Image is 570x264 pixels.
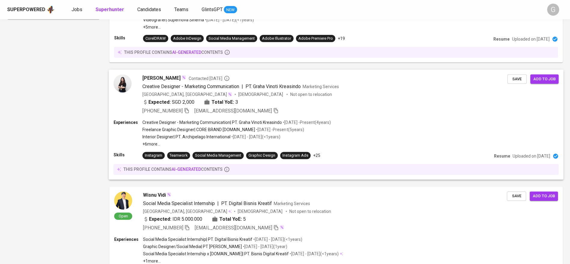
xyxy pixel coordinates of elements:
div: Adobe InDesign [173,36,201,41]
b: Superhunter [96,7,124,12]
img: magic_wand.svg [279,225,284,230]
img: app logo [47,5,55,14]
p: • [DATE] - [DATE] ( <1 years ) [204,17,254,23]
p: Interior Designer | PT. Archipelago International [142,134,230,140]
p: Experiences [114,119,142,125]
a: Superhunter [96,6,125,14]
p: Social Media Specialist Internship | PT. Digital Bisnis Kreatif [143,236,252,242]
span: | [217,200,219,207]
span: Marketing Services [274,201,310,206]
span: Jobs [72,7,82,12]
span: Teams [174,7,188,12]
span: Add to job [533,193,555,200]
span: [PHONE_NUMBER] [143,225,183,231]
p: Resume [494,153,510,159]
b: Expected: [149,216,171,223]
p: this profile contains contents [123,166,223,172]
p: Creative Designer - Marketing Communication | PT. Graha Vinoti Kreasindo [142,119,282,125]
p: +25 [313,152,320,158]
a: Candidates [137,6,162,14]
p: +5 more ... [143,24,266,30]
p: Social Media Specialist Internship x [DOMAIN_NAME] | PT. Bisnis Digital Kreatif [143,251,289,257]
p: • [DATE] - Present ( 5 years ) [255,127,304,133]
p: Graphic Designer/Social Media | PT [PERSON_NAME] [143,244,242,250]
b: Expected: [148,99,171,106]
div: Adobe Illustrator [262,36,291,41]
span: Contacted [DATE] [189,75,230,81]
span: Open [116,213,130,219]
img: magic_wand.svg [181,75,186,80]
a: Superpoweredapp logo [7,5,55,14]
span: Add to job [533,75,556,82]
div: IDR 5.000.000 [143,216,202,223]
p: • [DATE] - [DATE] ( <1 years ) [230,134,280,140]
div: Teamwork [169,153,187,158]
span: [PHONE_NUMBER] [142,108,183,114]
img: magic_wand.svg [227,92,232,97]
img: 2d389bccbc8e56d6a0516e53df88a3ba.jpg [114,74,132,92]
b: Total YoE: [212,99,234,106]
p: Skills [114,35,143,41]
span: [EMAIL_ADDRESS][DOMAIN_NAME] [194,108,272,114]
span: Candidates [137,7,161,12]
p: +1 more ... [143,258,343,264]
span: Wisnu Vidi [143,192,166,199]
p: Videografer | Supernova Sinema [143,17,204,23]
p: Not open to relocation [289,208,331,214]
div: Social Media Management [195,153,241,158]
div: Social Media Management [209,36,255,41]
p: • [DATE] - [DATE] ( <1 years ) [252,236,302,242]
span: Marketing Services [303,84,339,89]
span: | [242,83,243,90]
button: Add to job [530,74,559,84]
span: Creative Designer - Marketing Communication [142,83,239,89]
span: NEW [224,7,237,13]
div: CorelDRAW [145,36,166,41]
span: AI-generated [172,50,201,55]
img: magic_wand.svg [166,192,171,197]
div: G [547,4,559,16]
p: this profile contains contents [124,49,223,55]
div: Superpowered [7,6,45,13]
span: [DEMOGRAPHIC_DATA] [238,91,284,97]
button: Save [507,192,526,201]
div: [GEOGRAPHIC_DATA], [GEOGRAPHIC_DATA] [142,91,232,97]
span: [PERSON_NAME] [142,74,181,81]
p: Skills [114,152,142,158]
p: Resume [493,36,510,42]
span: AI-generated [172,167,201,172]
div: Instagram Ads [282,153,308,158]
span: 3 [235,99,238,106]
span: Save [510,193,523,200]
a: GlintsGPT NEW [202,6,237,14]
a: [PERSON_NAME]Contacted [DATE]Creative Designer - Marketing Communication|PT. Graha Vinoti Kreasin... [109,70,563,180]
a: Jobs [72,6,84,14]
span: Social Media Specialist Internship [143,201,215,206]
svg: By Batam recruiter [224,75,230,81]
p: Not open to relocation [290,91,332,97]
div: Instagram [145,153,162,158]
span: [DEMOGRAPHIC_DATA] [238,208,283,214]
span: PT. Graha Vinoti Kreasindo [245,83,301,89]
p: +6 more ... [142,141,331,147]
div: [GEOGRAPHIC_DATA], [GEOGRAPHIC_DATA] [143,208,232,214]
div: Adobe Premiere Pro [298,36,333,41]
p: Uploaded on [DATE] [513,153,550,159]
span: 5 [243,216,246,223]
div: SGD 2,000 [142,99,194,106]
button: Add to job [530,192,558,201]
span: [EMAIL_ADDRESS][DOMAIN_NAME] [195,225,272,231]
p: • [DATE] - [DATE] ( <1 years ) [289,251,339,257]
b: Total YoE: [219,216,242,223]
div: Graphic Design [248,153,275,158]
p: Uploaded on [DATE] [512,36,550,42]
p: • [DATE] - [DATE] ( 1 year ) [242,244,287,250]
span: PT. Digital Bisnis Kreatif [221,201,272,206]
p: • [DATE] - Present ( 4 years ) [282,119,331,125]
p: Freelance Graphic Designer | CORE BRAND [DOMAIN_NAME] [142,127,255,133]
span: Save [511,75,524,82]
a: Teams [174,6,190,14]
p: Experiences [114,236,143,242]
span: GlintsGPT [202,7,223,12]
button: Save [508,74,527,84]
